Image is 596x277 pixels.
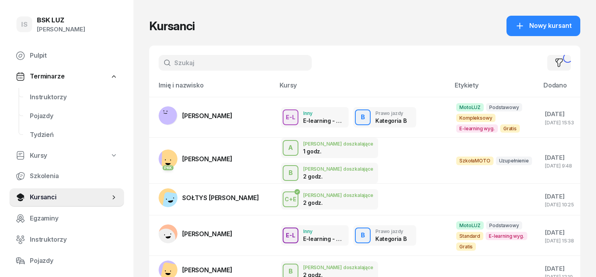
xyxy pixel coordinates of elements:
[545,109,574,119] div: [DATE]
[149,80,275,97] th: Imię i nazwisko
[30,171,118,181] span: Szkolenia
[456,232,483,240] span: Standard
[355,228,371,243] button: B
[303,117,344,124] div: E-learning - 60 dni
[30,235,118,245] span: Instruktorzy
[37,24,85,35] div: [PERSON_NAME]
[159,149,232,168] a: PKK[PERSON_NAME]
[375,229,406,234] div: Prawo jazdy
[375,117,406,124] div: Kategoria B
[30,111,118,121] span: Pojazdy
[159,55,312,71] input: Szukaj
[283,228,298,243] button: E-L
[182,230,232,238] span: [PERSON_NAME]
[303,229,344,234] div: Inny
[283,140,298,156] button: A
[375,235,406,242] div: Kategoria B
[30,256,118,266] span: Pojazdy
[545,238,574,243] div: [DATE] 15:38
[30,130,118,140] span: Tydzień
[283,112,298,122] div: E-L
[303,166,373,171] div: [PERSON_NAME] doszkalające
[486,232,527,240] span: E-learning wyg.
[545,264,574,274] div: [DATE]
[486,103,522,111] span: Podstawowy
[9,147,124,165] a: Kursy
[24,107,124,126] a: Pojazdy
[282,194,300,204] div: C+E
[163,165,174,170] div: PKK
[545,163,574,168] div: [DATE] 9:48
[456,221,484,230] span: MotoLUZ
[21,21,27,28] span: IS
[545,153,574,163] div: [DATE]
[500,124,520,133] span: Gratis
[149,19,195,33] h1: Kursanci
[456,103,484,111] span: MotoLUZ
[30,92,118,102] span: Instruktorzy
[275,80,450,97] th: Kursy
[303,199,344,206] div: 2 godz.
[450,80,539,97] th: Etykiety
[37,17,85,24] div: BSK LUZ
[9,251,124,270] a: Pojazdy
[539,80,580,97] th: Dodano
[303,141,373,146] div: [PERSON_NAME] doszkalające
[30,51,118,61] span: Pulpit
[182,112,232,120] span: [PERSON_NAME]
[529,21,572,31] span: Nowy kursant
[9,46,124,65] a: Pulpit
[283,109,298,125] button: E-L
[303,173,344,180] div: 2 godz.
[159,106,232,125] a: [PERSON_NAME]
[355,109,371,125] button: B
[358,111,368,124] div: B
[285,141,296,155] div: A
[283,165,298,181] button: B
[182,194,259,202] span: SOŁTYS [PERSON_NAME]
[24,126,124,144] a: Tydzień
[182,266,232,274] span: [PERSON_NAME]
[545,191,574,202] div: [DATE]
[456,242,476,251] span: Gratis
[545,120,574,125] div: [DATE] 15:53
[9,230,124,249] a: Instruktorzy
[456,157,493,165] span: SzkołaMOTO
[159,224,232,243] a: [PERSON_NAME]
[486,221,522,230] span: Podstawowy
[283,230,298,240] div: E-L
[456,114,495,122] span: Kompleksowy
[159,188,259,207] a: SOŁTYS [PERSON_NAME]
[545,228,574,238] div: [DATE]
[9,209,124,228] a: Egzaminy
[358,229,368,242] div: B
[30,71,64,82] span: Terminarze
[24,88,124,107] a: Instruktorzy
[285,166,296,180] div: B
[303,193,373,198] div: [PERSON_NAME] doszkalające
[545,202,574,207] div: [DATE] 10:25
[30,192,110,202] span: Kursanci
[30,151,47,161] span: Kursy
[303,235,344,242] div: E-learning - 90 dni
[9,67,124,86] a: Terminarze
[9,188,124,207] a: Kursanci
[30,213,118,224] span: Egzaminy
[506,16,580,36] button: Nowy kursant
[182,155,232,163] span: [PERSON_NAME]
[303,111,344,116] div: Inny
[303,265,373,270] div: [PERSON_NAME] doszkalające
[283,191,298,207] button: C+E
[375,111,406,116] div: Prawo jazdy
[303,148,344,155] div: 1 godz.
[9,167,124,186] a: Szkolenia
[456,124,498,133] span: E-learning wyg.
[496,157,532,165] span: Uzupełnienie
